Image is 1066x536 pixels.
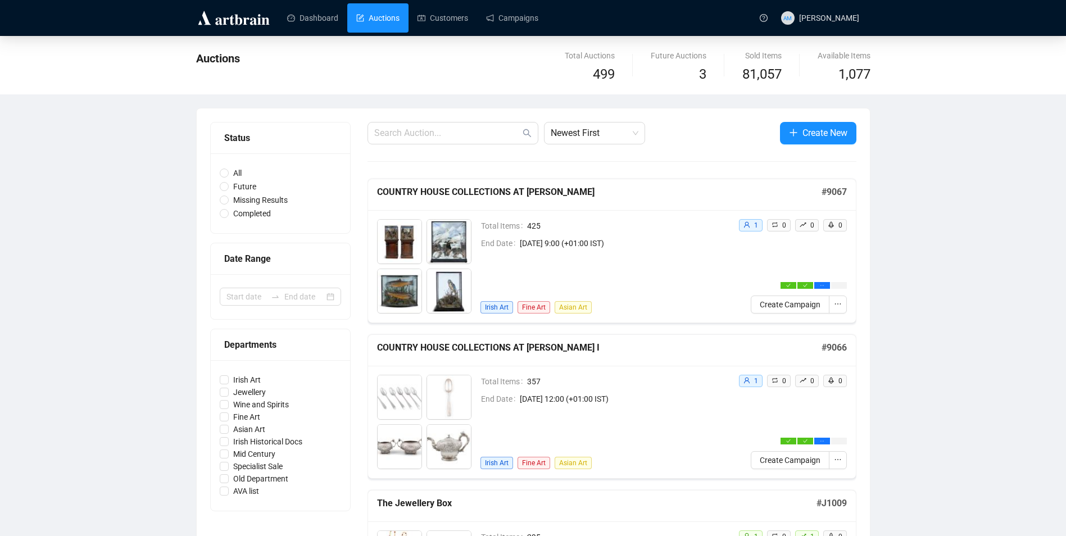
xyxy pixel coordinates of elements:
span: check [803,283,808,288]
span: check [803,439,808,443]
span: Fine Art [229,411,265,423]
span: Total Items [481,375,527,388]
span: 81,057 [742,64,782,85]
span: Old Department [229,473,293,485]
a: Customers [418,3,468,33]
span: Specialist Sale [229,460,287,473]
span: retweet [772,377,778,384]
span: Mid Century [229,448,280,460]
span: user [743,221,750,228]
span: [DATE] 9:00 (+01:00 IST) [520,237,729,249]
span: question-circle [760,14,768,22]
span: Irish Art [229,374,265,386]
span: 0 [838,377,842,385]
span: Newest First [551,122,638,144]
span: 0 [810,221,814,229]
input: Start date [226,290,266,303]
span: plus [789,128,798,137]
span: ellipsis [820,283,824,288]
a: Dashboard [287,3,338,33]
span: Create New [802,126,847,140]
span: ellipsis [820,439,824,443]
span: 0 [838,221,842,229]
span: 1,077 [838,64,870,85]
div: Available Items [818,49,870,62]
div: Sold Items [742,49,782,62]
span: to [271,292,280,301]
span: Jewellery [229,386,270,398]
h5: The Jewellery Box [377,497,816,510]
span: [DATE] 12:00 (+01:00 IST) [520,393,729,405]
span: Missing Results [229,194,292,206]
span: user [743,377,750,384]
span: 0 [782,377,786,385]
span: Irish Art [480,301,513,314]
div: Future Auctions [651,49,706,62]
span: All [229,167,246,179]
span: [PERSON_NAME] [799,13,859,22]
h5: # J1009 [816,497,847,510]
h5: # 9066 [822,341,847,355]
img: 2_1.jpg [427,375,471,419]
span: Asian Art [229,423,270,435]
span: 1 [754,377,758,385]
span: Create Campaign [760,454,820,466]
span: 425 [527,220,729,232]
img: 3_1.jpg [378,425,421,469]
span: 0 [810,377,814,385]
span: rocket [828,377,834,384]
span: Future [229,180,261,193]
span: 1 [754,221,758,229]
button: Create Campaign [751,451,829,469]
img: 403_1.jpg [427,269,471,313]
span: AM [783,13,792,22]
button: Create New [780,122,856,144]
span: Auctions [196,52,240,65]
h5: # 9067 [822,185,847,199]
span: rise [800,377,806,384]
span: AVA list [229,485,264,497]
a: Campaigns [486,3,538,33]
span: Asian Art [555,457,592,469]
span: Irish Historical Docs [229,435,307,448]
img: 402_1.jpg [378,269,421,313]
div: Departments [224,338,337,352]
div: Status [224,131,337,145]
img: 1_1.jpg [378,375,421,419]
span: search [523,129,532,138]
h5: COUNTRY HOUSE COLLECTIONS AT [PERSON_NAME] I [377,341,822,355]
img: 400_1.jpg [378,220,421,264]
span: 0 [782,221,786,229]
span: End Date [481,237,520,249]
span: check [786,283,791,288]
span: ellipsis [834,456,842,464]
span: End Date [481,393,520,405]
img: logo [196,9,271,27]
div: Date Range [224,252,337,266]
span: Fine Art [518,301,550,314]
span: Create Campaign [760,298,820,311]
span: 3 [699,66,706,82]
span: Irish Art [480,457,513,469]
span: Wine and Spirits [229,398,293,411]
input: Search Auction... [374,126,520,140]
span: rise [800,221,806,228]
span: Completed [229,207,275,220]
div: Total Auctions [565,49,615,62]
img: 4_1.jpg [427,425,471,469]
span: rocket [828,221,834,228]
img: 401_1.jpg [427,220,471,264]
span: swap-right [271,292,280,301]
span: 357 [527,375,729,388]
span: check [786,439,791,443]
span: 499 [593,66,615,82]
button: Create Campaign [751,296,829,314]
a: COUNTRY HOUSE COLLECTIONS AT [PERSON_NAME] I#9066Total Items357End Date[DATE] 12:00 (+01:00 IST)I... [368,334,856,479]
a: COUNTRY HOUSE COLLECTIONS AT [PERSON_NAME]#9067Total Items425End Date[DATE] 9:00 (+01:00 IST)Iris... [368,179,856,323]
span: ellipsis [834,300,842,308]
a: Auctions [356,3,400,33]
span: Fine Art [518,457,550,469]
span: Total Items [481,220,527,232]
span: Asian Art [555,301,592,314]
input: End date [284,290,324,303]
